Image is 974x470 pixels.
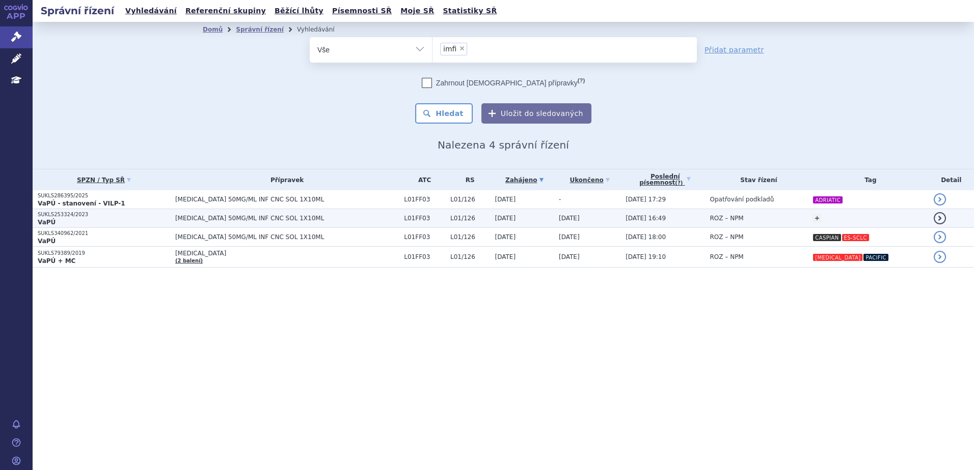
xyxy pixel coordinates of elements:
[38,200,125,207] strong: VaPÚ - stanovení - VILP-1
[38,230,170,237] p: SUKLS340962/2021
[934,231,946,243] a: detail
[705,169,808,190] th: Stav řízení
[459,45,465,51] span: ×
[495,253,516,260] span: [DATE]
[495,173,554,187] a: Zahájeno
[445,169,490,190] th: RS
[470,42,476,55] input: imfi
[399,169,445,190] th: ATC
[443,45,456,52] span: imfi
[813,254,862,261] i: [MEDICAL_DATA]
[710,233,744,241] span: ROZ – NPM
[203,26,223,33] a: Domů
[934,212,946,224] a: detail
[450,215,490,222] span: L01/126
[404,253,445,260] span: L01FF03
[415,103,473,124] button: Hledat
[934,251,946,263] a: detail
[626,169,705,190] a: Poslednípísemnost(?)
[626,233,666,241] span: [DATE] 18:00
[559,196,561,203] span: -
[182,4,269,18] a: Referenční skupiny
[397,4,437,18] a: Moje SŘ
[33,4,122,18] h2: Správní řízení
[175,250,399,257] span: [MEDICAL_DATA]
[404,196,445,203] span: L01FF03
[38,211,170,218] p: SUKLS253324/2023
[705,45,764,55] a: Přidat parametr
[813,234,841,241] i: CASPIAN
[559,215,580,222] span: [DATE]
[170,169,399,190] th: Přípravek
[440,4,500,18] a: Statistiky SŘ
[404,215,445,222] span: L01FF03
[495,196,516,203] span: [DATE]
[842,234,869,241] i: ES-SCLC
[807,169,928,190] th: Tag
[175,258,203,263] a: (2 balení)
[404,233,445,241] span: L01FF03
[813,196,843,203] i: ADRIATIC
[934,193,946,205] a: detail
[122,4,180,18] a: Vyhledávání
[175,196,399,203] span: [MEDICAL_DATA] 50MG/ML INF CNC SOL 1X10ML
[626,253,666,260] span: [DATE] 19:10
[175,233,399,241] span: [MEDICAL_DATA] 50MG/ML INF CNC SOL 1X10ML
[495,233,516,241] span: [DATE]
[38,238,56,245] strong: VaPÚ
[297,22,348,37] li: Vyhledávání
[438,139,569,151] span: Nalezena 4 správní řízení
[495,215,516,222] span: [DATE]
[813,214,822,223] a: +
[578,77,585,84] abbr: (?)
[626,215,666,222] span: [DATE] 16:49
[422,78,585,88] label: Zahrnout [DEMOGRAPHIC_DATA] přípravky
[450,196,490,203] span: L01/126
[559,253,580,260] span: [DATE]
[272,4,327,18] a: Běžící lhůty
[675,180,683,186] abbr: (?)
[481,103,591,124] button: Uložit do sledovaných
[236,26,284,33] a: Správní řízení
[710,215,744,222] span: ROZ – NPM
[175,215,399,222] span: [MEDICAL_DATA] 50MG/ML INF CNC SOL 1X10ML
[863,254,888,261] i: PACIFIC
[710,253,744,260] span: ROZ – NPM
[38,192,170,199] p: SUKLS286395/2025
[38,257,75,265] strong: VaPÚ + MC
[329,4,395,18] a: Písemnosti SŘ
[559,173,620,187] a: Ukončeno
[450,233,490,241] span: L01/126
[559,233,580,241] span: [DATE]
[626,196,666,203] span: [DATE] 17:29
[450,253,490,260] span: L01/126
[38,250,170,257] p: SUKLS79389/2019
[38,173,170,187] a: SPZN / Typ SŘ
[38,219,56,226] strong: VaPÚ
[710,196,774,203] span: Opatřování podkladů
